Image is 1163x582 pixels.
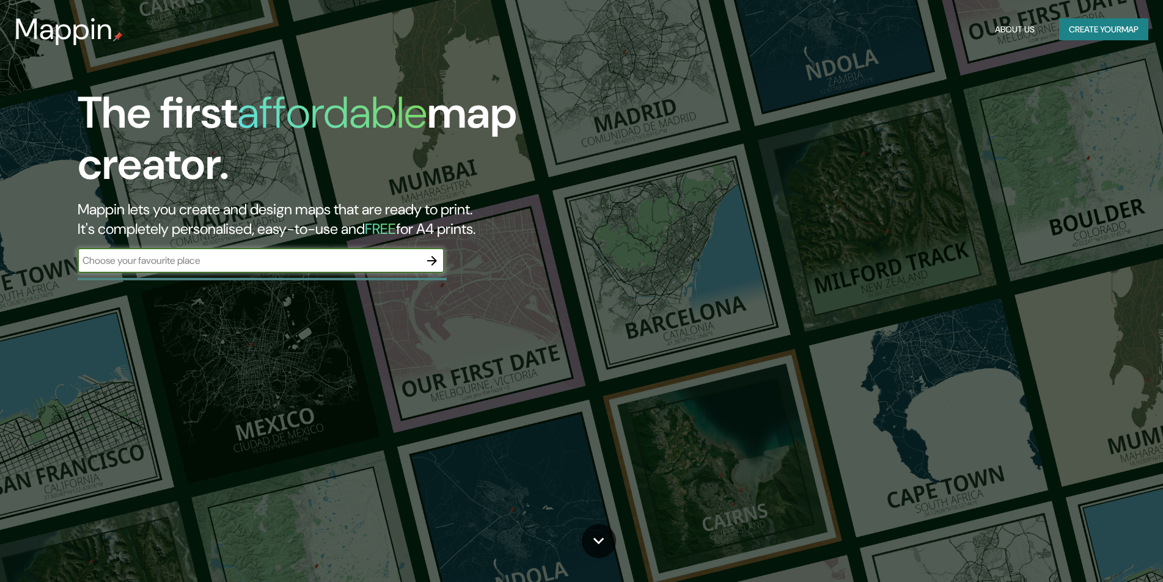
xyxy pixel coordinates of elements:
h1: affordable [237,84,427,141]
button: About Us [990,18,1040,41]
h1: The first map creator. [78,87,659,200]
h3: Mappin [15,12,113,46]
img: mappin-pin [113,32,123,42]
button: Create yourmap [1059,18,1148,41]
input: Choose your favourite place [78,253,420,267]
h5: FREE [365,219,396,238]
h2: Mappin lets you create and design maps that are ready to print. It's completely personalised, eas... [78,200,659,239]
